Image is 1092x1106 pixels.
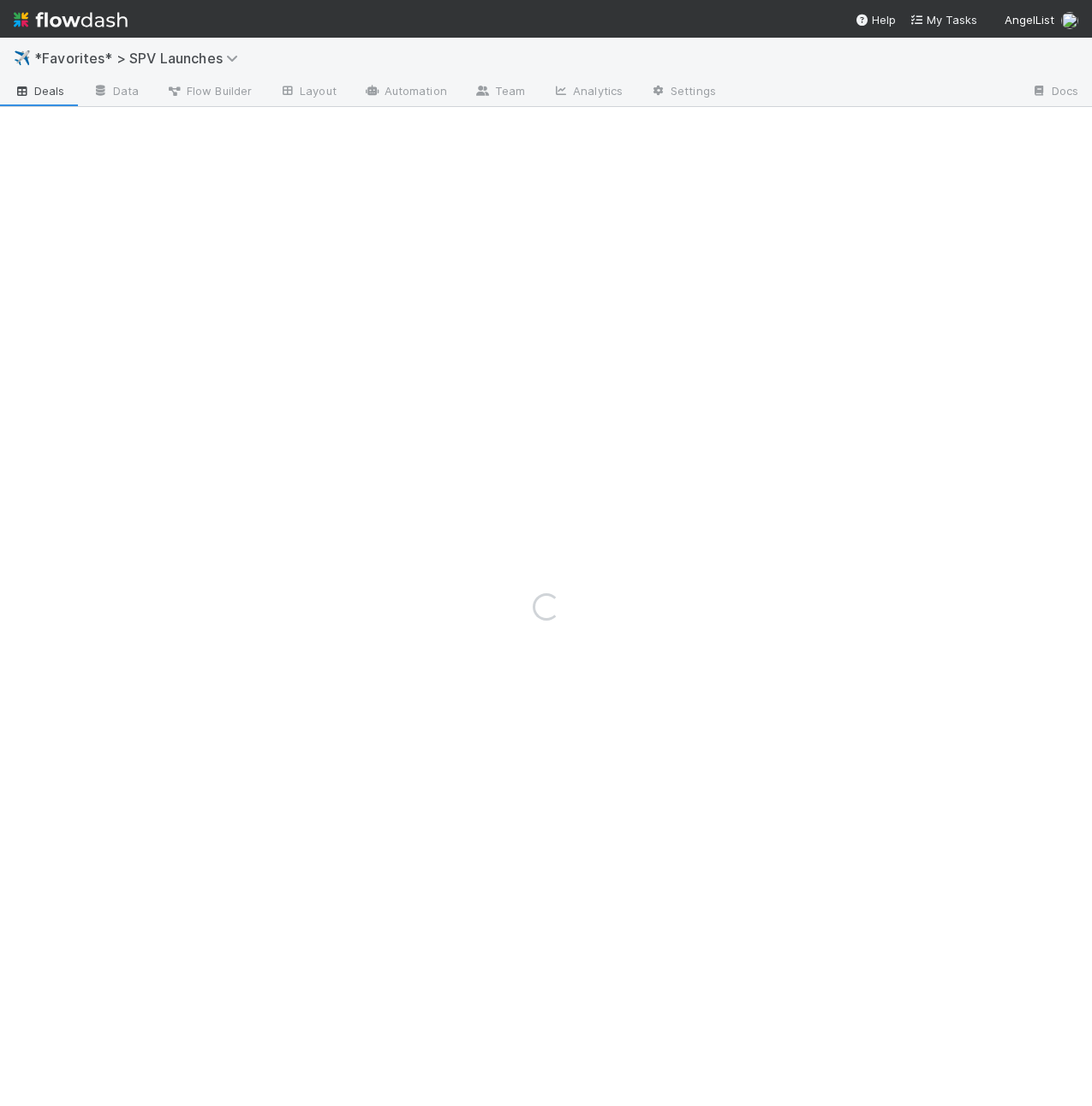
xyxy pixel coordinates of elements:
a: Settings [636,79,730,106]
a: Automation [350,79,461,106]
span: *Favorites* > SPV Launches [34,50,247,67]
span: ✈️ [14,51,31,65]
a: Team [461,79,539,106]
a: Data [79,79,152,106]
span: AngelList [1005,13,1054,27]
a: My Tasks [910,11,977,28]
div: Help [855,11,896,28]
span: Deals [14,82,65,99]
span: Flow Builder [166,82,252,99]
span: My Tasks [910,13,977,27]
img: avatar_b18de8e2-1483-4e81-aa60-0a3d21592880.png [1061,12,1078,29]
a: Layout [266,79,350,106]
img: logo-inverted-e16ddd16eac7371096b0.svg [14,5,128,34]
a: Analytics [539,79,636,106]
a: Docs [1017,79,1092,106]
a: Flow Builder [152,79,266,106]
